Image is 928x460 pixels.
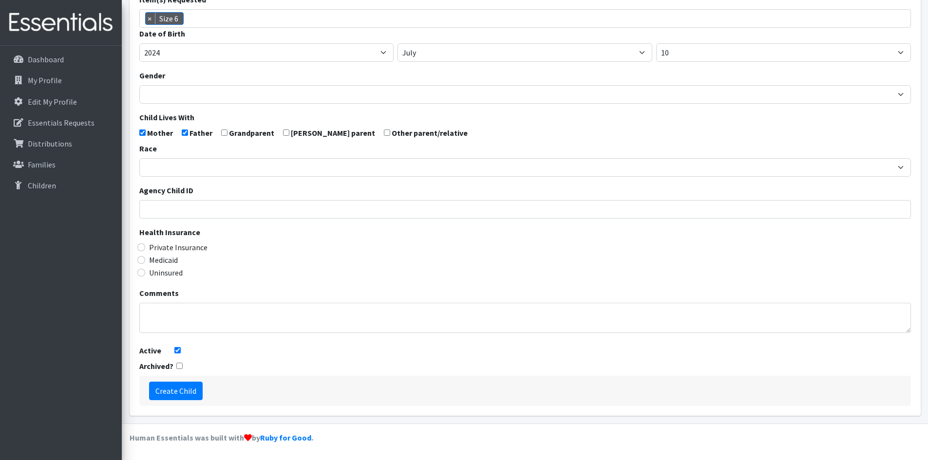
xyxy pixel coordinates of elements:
label: Gender [139,70,165,81]
a: Children [4,176,118,195]
label: Uninsured [149,267,183,278]
label: Child Lives With [139,111,194,123]
a: Ruby for Good [260,433,311,442]
a: Distributions [4,134,118,153]
p: Dashboard [28,55,64,64]
a: My Profile [4,71,118,90]
a: Families [4,155,118,174]
p: My Profile [28,75,62,85]
label: Agency Child ID [139,184,193,196]
input: Create Child [149,382,203,400]
strong: Human Essentials was built with by . [130,433,313,442]
span: × [146,13,155,24]
p: Families [28,160,56,169]
label: Comments [139,287,179,299]
a: Essentials Requests [4,113,118,132]
label: Active [139,345,161,356]
p: Distributions [28,139,72,148]
label: Private Insurance [149,241,208,253]
label: Race [139,143,157,154]
p: Edit My Profile [28,97,77,107]
label: Medicaid [149,254,178,266]
label: Date of Birth [139,28,185,39]
a: Dashboard [4,50,118,69]
label: Grandparent [229,127,274,139]
label: Mother [147,127,173,139]
label: Archived? [139,360,173,372]
label: Other parent/relative [392,127,468,139]
label: [PERSON_NAME] parent [291,127,375,139]
img: HumanEssentials [4,6,118,39]
legend: Health Insurance [139,226,911,241]
li: Size 6 [145,12,184,25]
label: Father [189,127,212,139]
p: Children [28,181,56,190]
a: Edit My Profile [4,92,118,111]
p: Essentials Requests [28,118,95,128]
